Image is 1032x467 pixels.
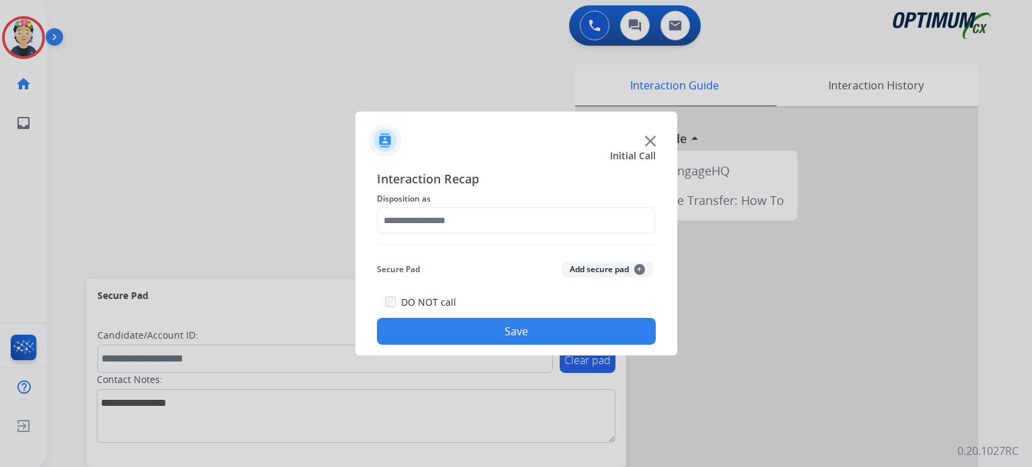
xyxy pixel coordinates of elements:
button: Add secure pad+ [562,261,653,278]
span: Interaction Recap [377,169,656,191]
span: + [634,264,645,275]
span: Initial Call [610,149,656,163]
button: Save [377,318,656,345]
span: Secure Pad [377,261,420,278]
span: Disposition as [377,191,656,207]
img: contactIcon [369,124,401,157]
p: 0.20.1027RC [957,443,1019,459]
label: DO NOT call [401,296,456,309]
